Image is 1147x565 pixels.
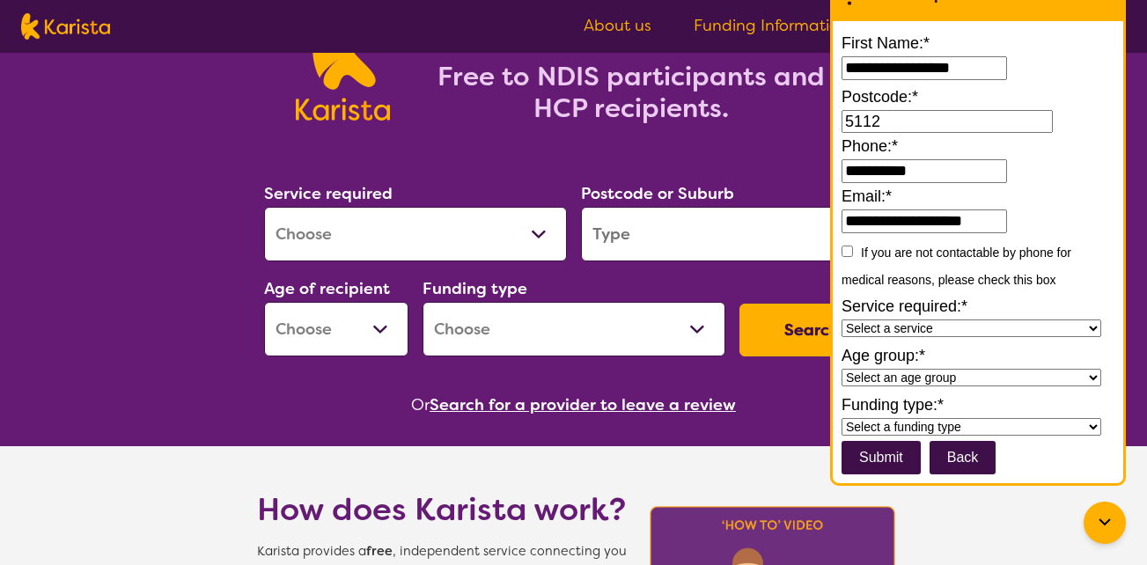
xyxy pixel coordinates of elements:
label: Age of recipient [264,278,390,299]
input: Submit [842,441,921,474]
label: Email:* [842,183,1114,209]
a: About us [584,15,651,36]
label: Phone:* [842,133,1114,159]
label: Service required:* [842,293,1114,319]
button: Search [739,304,884,356]
button: Search for a provider to leave a review [430,392,736,418]
span: Or [411,392,430,418]
input: Enter a 4-digit postcode [842,110,1053,134]
label: Funding type [423,278,527,299]
input: Type [581,207,884,261]
b: free [366,543,393,560]
h1: How does Karista work? [257,488,627,531]
label: If you are not contactable by phone for medical reasons, please check this box [842,246,1071,287]
label: Service required [264,183,393,204]
label: Funding type:* [842,392,1114,418]
h2: Free to NDIS participants and HCP recipients. [411,61,851,124]
label: Postcode or Suburb [581,183,734,204]
label: First Name:* [842,30,1114,56]
img: Karista logo [21,13,110,40]
button: Back [930,441,996,474]
a: Funding Information [694,15,867,36]
label: Age group:* [842,342,1114,369]
label: Postcode:* [842,84,1114,110]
